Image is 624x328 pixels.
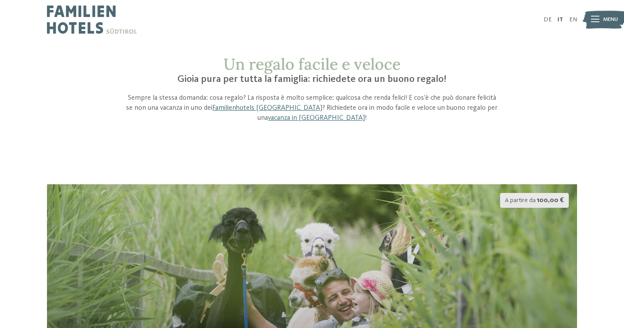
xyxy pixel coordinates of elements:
a: EN [569,17,577,23]
span: Gioia pura per tutta la famiglia: richiedete ora un buono regalo! [177,74,447,84]
a: IT [557,17,563,23]
a: Familienhotels [GEOGRAPHIC_DATA] [212,105,322,112]
span: Menu [603,16,618,24]
a: DE [544,17,552,23]
p: Sempre la stessa domanda: cosa regalo? La risposta è molto semplice: qualcosa che renda felici! E... [126,93,498,123]
a: vacanza in [GEOGRAPHIC_DATA] [268,115,365,122]
span: Un regalo facile e veloce [224,54,400,74]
